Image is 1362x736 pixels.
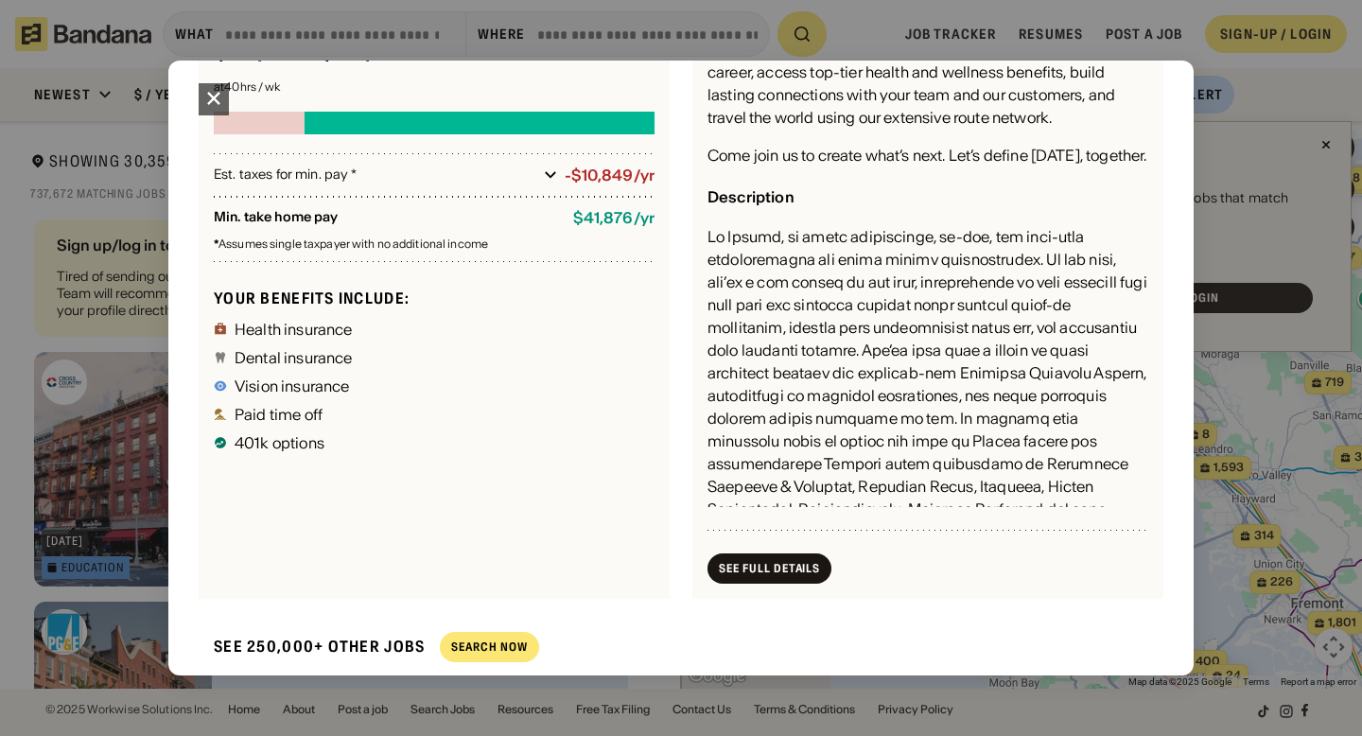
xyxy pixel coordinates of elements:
div: at 40 hrs / wk [214,81,655,93]
div: Description [707,187,794,206]
div: Est. taxes for min. pay * [214,166,536,184]
div: Achieving our goals starts with supporting yours. Grow your career, access top-tier health and we... [707,38,1148,129]
div: Vision insurance [235,378,350,394]
div: $ 52,725 - $68,632 [214,38,417,65]
div: $ 41,876 / yr [573,209,655,227]
div: See Full Details [719,563,820,574]
div: Come join us to create what’s next. Let’s define [DATE], together. [707,144,1147,166]
div: Dental insurance [235,350,353,365]
div: See 250,000+ other jobs [199,622,425,672]
div: Your benefits include: [214,289,655,308]
div: Lo Ipsumd, si ametc adipiscinge, se-doe, tem inci-utla etdoloremagna ali enima minimv quisnostrud... [707,225,1148,657]
div: -$10,849/yr [565,166,655,184]
div: Assumes single taxpayer with no additional income [214,238,655,250]
div: 401k options [235,435,324,450]
div: Health insurance [235,322,353,337]
div: Paid time off [235,407,323,422]
div: Search Now [451,641,528,653]
div: Min. take home pay [214,209,558,227]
